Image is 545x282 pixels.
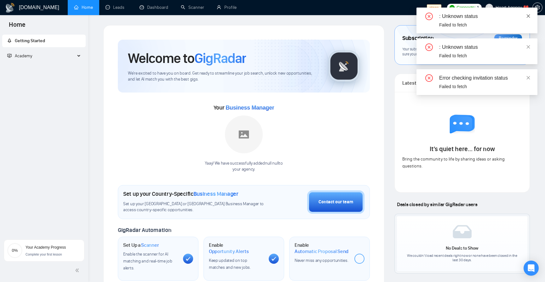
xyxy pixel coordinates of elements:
span: GigRadar [194,50,246,67]
div: Contact our team [318,199,353,206]
span: Scanner [141,242,159,248]
div: Open Intercom Messenger [524,261,539,276]
li: Getting Started [2,35,86,47]
span: Getting Started [15,38,45,43]
span: No Deals to Show [446,245,479,251]
div: Error checking invitation status [439,74,530,82]
span: Your Academy Progress [26,245,66,250]
div: : Unknown status [439,13,530,20]
img: gigradar-logo.png [328,50,360,82]
span: Latest Posts from the GigRadar Community [402,79,441,87]
span: Your [214,104,274,111]
div: : Unknown status [439,43,530,51]
span: close-circle [425,43,433,51]
span: close [526,14,531,18]
a: searchScanner [181,5,204,10]
span: Connects: [456,4,475,11]
span: Enable the scanner for AI matching and real-time job alerts. [123,251,172,271]
span: We're excited to have you on board. Get ready to streamline your job search, unlock new opportuni... [128,70,318,82]
img: logo [5,3,15,13]
span: Set up your [GEOGRAPHIC_DATA] or [GEOGRAPHIC_DATA] Business Manager to access country-specific op... [123,201,268,213]
a: userProfile [217,5,237,10]
img: empty chat [450,115,475,140]
span: Opportunity Alerts [209,248,249,255]
div: Failed to fetch [439,52,530,59]
h1: Set Up a [123,242,159,248]
img: empty-box [453,225,472,238]
h1: Welcome to [128,50,246,67]
span: GigRadar Automation [118,227,171,234]
span: rocket [7,38,12,43]
button: setting [532,3,542,13]
span: 0% [7,248,22,252]
div: Failed to fetch [439,21,530,28]
img: upwork-logo.png [450,5,455,10]
p: your agency . [205,166,283,172]
span: Home [4,20,31,33]
span: Business Manager [193,190,238,197]
div: Yaay! We have successfully added null null to [205,161,283,172]
a: messageLeads [106,5,127,10]
span: Your subscription will be renewed. To keep things running smoothly, make sure your payment method... [402,47,516,57]
span: close-circle [425,74,433,82]
span: close [526,45,531,49]
h1: Set up your Country-Specific [123,190,238,197]
button: Contact our team [307,190,364,214]
h1: Enable [209,242,264,254]
span: Complete your first lesson [26,253,62,256]
div: Failed to fetch [439,83,530,90]
span: Never miss any opportunities. [295,258,348,263]
a: homeHome [74,5,93,10]
span: close-circle [425,13,433,20]
span: Subscription [402,33,433,44]
span: It’s quiet here... for now [430,145,495,153]
span: Academy [7,53,32,59]
span: Deals closed by similar GigRadar users [394,199,480,210]
span: 1 [477,4,479,11]
span: Automatic Proposal Send [295,248,348,255]
span: stage [427,4,441,11]
span: user [487,5,491,10]
span: double-left [75,267,81,274]
span: Keep updated on top matches and new jobs. [209,258,251,270]
span: Bring the community to life by sharing ideas or asking questions. [402,156,505,169]
span: Academy [15,53,32,59]
span: close [526,76,531,80]
a: dashboardDashboard [140,5,168,10]
span: Business Manager [226,104,274,111]
a: setting [532,5,542,10]
span: We couldn’t load recent deals right now or none have been closed in the last 30 days. [406,253,519,262]
img: placeholder.png [225,116,263,153]
span: fund-projection-screen [7,54,12,58]
h1: Enable [295,242,349,254]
